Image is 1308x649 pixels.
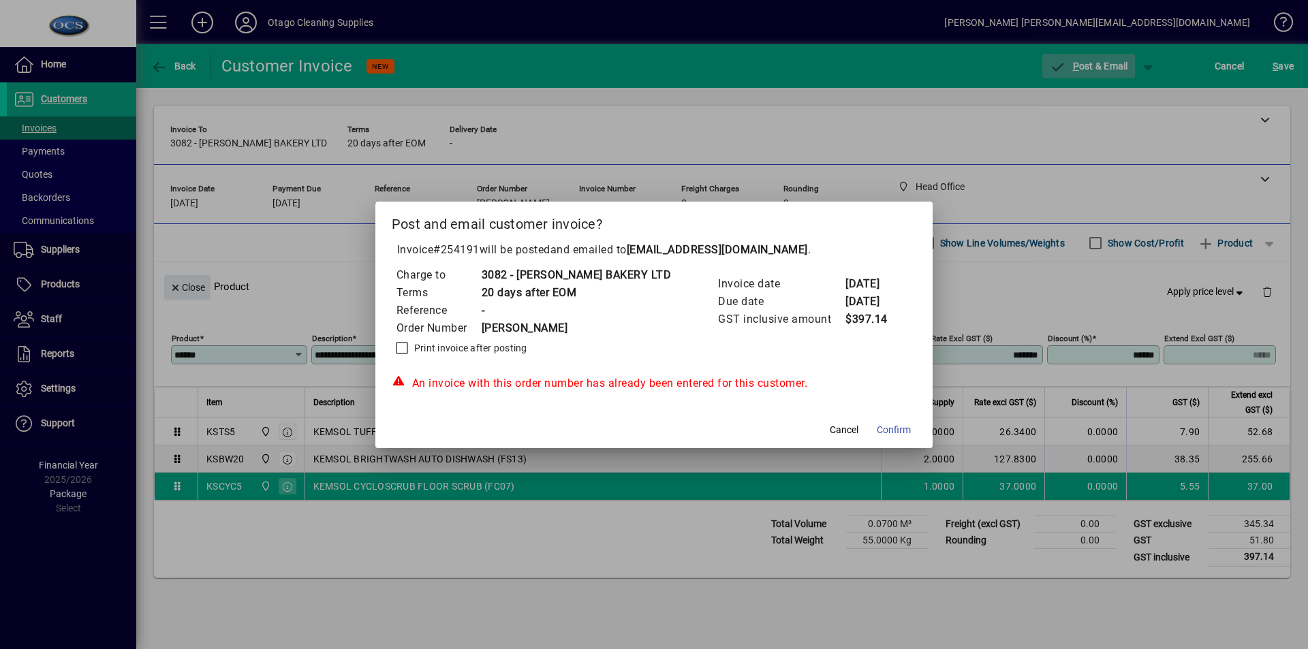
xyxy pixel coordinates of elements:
[717,311,845,328] td: GST inclusive amount
[481,319,672,337] td: [PERSON_NAME]
[375,202,933,241] h2: Post and email customer invoice?
[550,243,808,256] span: and emailed to
[845,275,899,293] td: [DATE]
[717,275,845,293] td: Invoice date
[845,311,899,328] td: $397.14
[877,423,911,437] span: Confirm
[481,284,672,302] td: 20 days after EOM
[396,302,481,319] td: Reference
[845,293,899,311] td: [DATE]
[396,284,481,302] td: Terms
[433,243,480,256] span: #254191
[871,418,916,443] button: Confirm
[392,375,917,392] div: An invoice with this order number has already been entered for this customer.
[392,242,917,258] p: Invoice will be posted .
[627,243,808,256] b: [EMAIL_ADDRESS][DOMAIN_NAME]
[830,423,858,437] span: Cancel
[411,341,527,355] label: Print invoice after posting
[822,418,866,443] button: Cancel
[481,302,672,319] td: -
[396,319,481,337] td: Order Number
[481,266,672,284] td: 3082 - [PERSON_NAME] BAKERY LTD
[396,266,481,284] td: Charge to
[717,293,845,311] td: Due date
